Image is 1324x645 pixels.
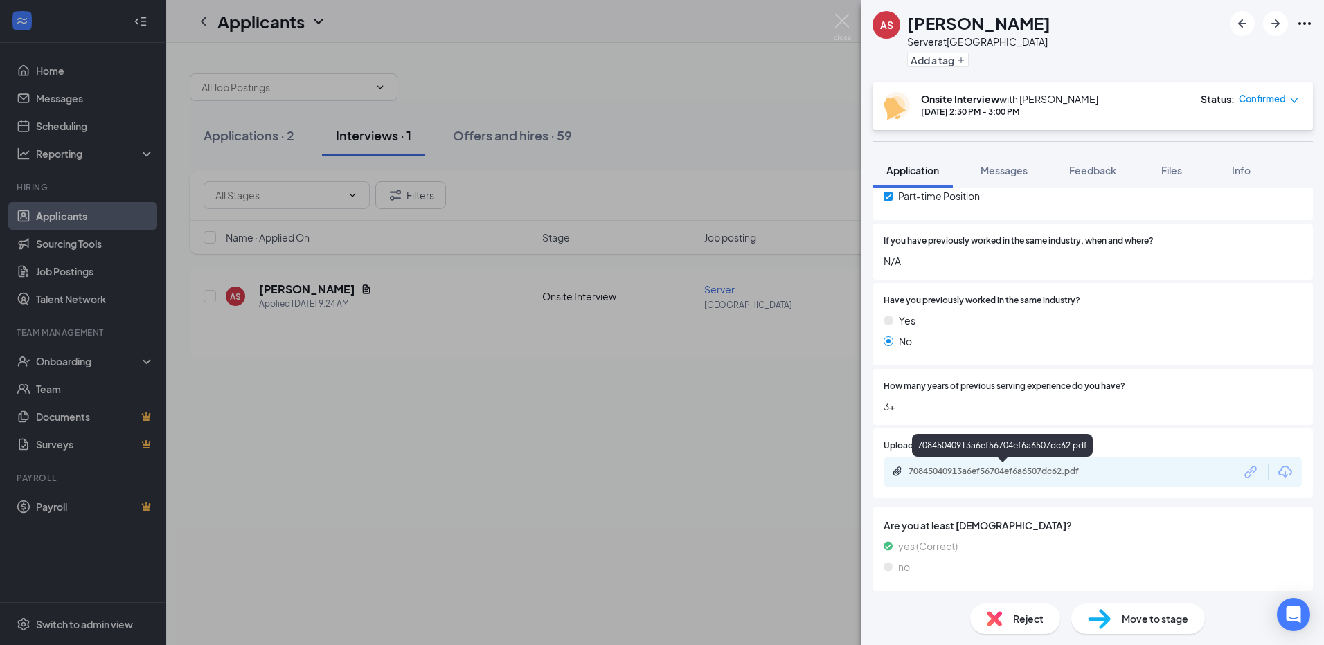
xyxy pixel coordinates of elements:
button: ArrowRight [1263,11,1288,36]
span: Application [886,164,939,176]
div: Status : [1201,92,1235,106]
h1: [PERSON_NAME] [907,11,1050,35]
div: 70845040913a6ef56704ef6a6507dc62.pdf [909,466,1102,477]
div: AS [880,18,893,32]
span: Reject [1013,611,1044,626]
span: Upload Resume [884,439,947,453]
span: No [899,334,912,349]
span: How many years of previous serving experience do you have? [884,380,1125,393]
svg: Link [1242,463,1260,481]
svg: Download [1277,464,1294,480]
div: Server at [GEOGRAPHIC_DATA] [907,35,1050,48]
svg: ArrowLeftNew [1234,15,1251,32]
span: yes (Correct) [898,538,958,554]
span: Confirmed [1239,92,1286,106]
div: 70845040913a6ef56704ef6a6507dc62.pdf [912,434,1093,457]
span: 3+ [884,399,1302,414]
span: Files [1161,164,1182,176]
span: Part-time Position [898,188,980,203]
span: Yes [899,313,915,328]
span: Info [1232,164,1251,176]
svg: Plus [957,56,965,64]
a: Paperclip70845040913a6ef56704ef6a6507dc62.pdf [892,466,1116,479]
span: down [1289,96,1299,105]
span: N/A [884,253,1302,269]
span: no [898,559,910,574]
b: Onsite Interview [921,93,999,105]
span: Move to stage [1122,611,1188,626]
div: with [PERSON_NAME] [921,92,1098,106]
svg: Ellipses [1296,15,1313,32]
span: If you have previously worked in the same industry, when and where? [884,235,1154,248]
span: Messages [981,164,1028,176]
button: PlusAdd a tag [907,53,969,67]
span: Have you previously worked in the same industry? [884,294,1080,307]
div: Open Intercom Messenger [1277,598,1310,631]
button: ArrowLeftNew [1230,11,1255,36]
span: Are you at least [DEMOGRAPHIC_DATA]? [884,518,1302,533]
span: Feedback [1069,164,1116,176]
div: [DATE] 2:30 PM - 3:00 PM [921,106,1098,118]
svg: Paperclip [892,466,903,477]
svg: ArrowRight [1267,15,1284,32]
